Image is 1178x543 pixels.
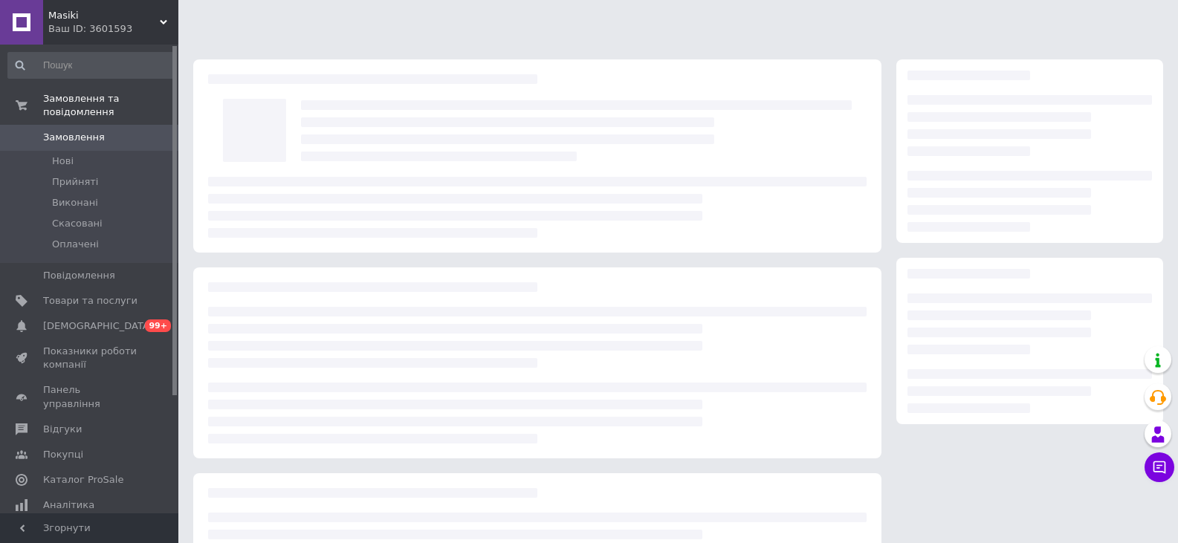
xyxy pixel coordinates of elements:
[7,52,175,79] input: Пошук
[52,196,98,209] span: Виконані
[1145,452,1174,482] button: Чат з покупцем
[43,131,105,144] span: Замовлення
[43,269,115,282] span: Повідомлення
[43,448,83,461] span: Покупці
[52,238,99,251] span: Оплачені
[145,319,171,332] span: 99+
[43,498,94,512] span: Аналітика
[43,294,137,308] span: Товари та послуги
[52,155,74,168] span: Нові
[52,217,103,230] span: Скасовані
[43,383,137,410] span: Панель управління
[43,92,178,119] span: Замовлення та повідомлення
[43,423,82,436] span: Відгуки
[48,9,160,22] span: Мasiki
[48,22,178,36] div: Ваш ID: 3601593
[43,319,153,333] span: [DEMOGRAPHIC_DATA]
[52,175,98,189] span: Прийняті
[43,345,137,371] span: Показники роботи компанії
[43,473,123,487] span: Каталог ProSale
